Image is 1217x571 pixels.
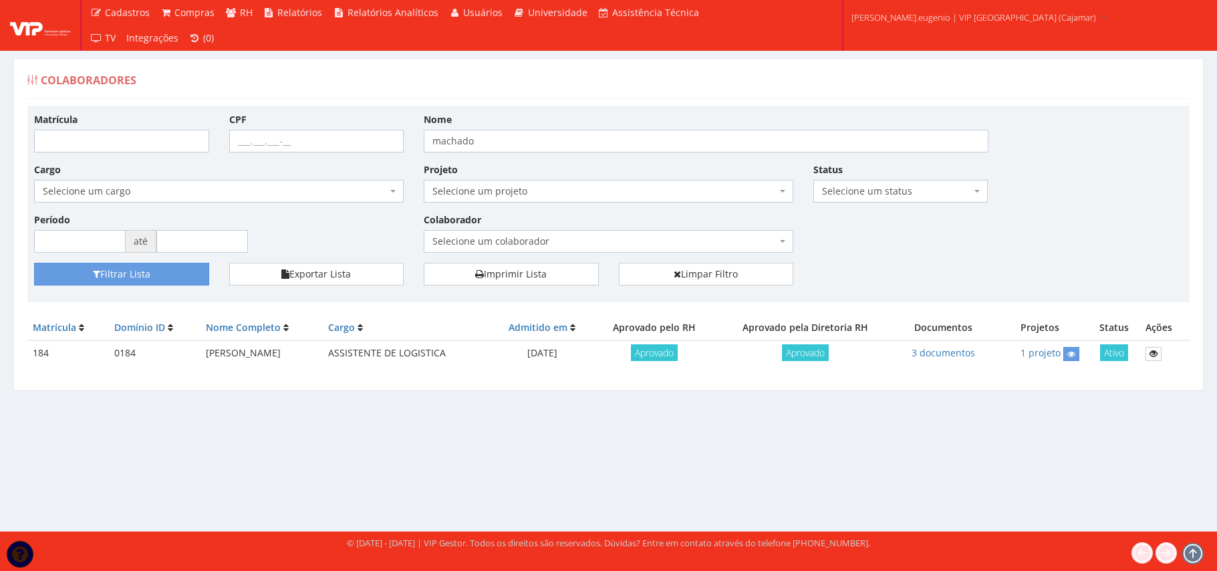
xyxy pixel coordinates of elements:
[126,230,156,253] span: até
[1100,344,1128,361] span: Ativo
[1088,316,1141,340] th: Status
[782,344,829,361] span: Aprovado
[432,235,777,248] span: Selecione um colaborador
[43,185,387,198] span: Selecione um cargo
[347,537,870,550] div: © [DATE] - [DATE] | VIP Gestor. Todos os direitos são reservados. Dúvidas? Entre em contato atrav...
[34,213,70,227] label: Período
[206,321,281,334] a: Nome Completo
[424,230,793,253] span: Selecione um colaborador
[200,340,323,366] td: [PERSON_NAME]
[424,163,458,177] label: Projeto
[126,31,178,44] span: Integrações
[491,340,593,366] td: [DATE]
[509,321,567,334] a: Admitido em
[1021,346,1061,359] a: 1 projeto
[277,6,322,19] span: Relatórios
[424,113,452,126] label: Nome
[105,6,150,19] span: Cadastros
[27,340,109,366] td: 184
[895,316,992,340] th: Documentos
[912,346,975,359] a: 3 documentos
[432,185,777,198] span: Selecione um projeto
[33,321,76,334] a: Matrícula
[121,25,184,51] a: Integrações
[229,113,247,126] label: CPF
[593,316,716,340] th: Aprovado pelo RH
[323,340,491,366] td: ASSISTENTE DE LOGISTICA
[822,185,972,198] span: Selecione um status
[619,263,794,285] a: Limpar Filtro
[424,263,599,285] a: Imprimir Lista
[992,316,1088,340] th: Projetos
[851,11,1096,24] span: [PERSON_NAME].eugenio | VIP [GEOGRAPHIC_DATA] (Cajamar)
[813,163,843,177] label: Status
[109,340,200,366] td: 0184
[348,6,438,19] span: Relatórios Analíticos
[34,180,404,203] span: Selecione um cargo
[328,321,355,334] a: Cargo
[85,25,121,51] a: TV
[229,130,404,152] input: ___.___.___-__
[10,15,70,35] img: logo
[34,163,61,177] label: Cargo
[631,344,678,361] span: Aprovado
[203,31,214,44] span: (0)
[463,6,503,19] span: Usuários
[105,31,116,44] span: TV
[41,73,136,88] span: Colaboradores
[813,180,988,203] span: Selecione um status
[240,6,253,19] span: RH
[424,180,793,203] span: Selecione um projeto
[184,25,220,51] a: (0)
[528,6,587,19] span: Universidade
[1140,316,1190,340] th: Ações
[34,263,209,285] button: Filtrar Lista
[34,113,78,126] label: Matrícula
[174,6,215,19] span: Compras
[424,213,481,227] label: Colaborador
[716,316,895,340] th: Aprovado pela Diretoria RH
[612,6,699,19] span: Assistência Técnica
[114,321,165,334] a: Domínio ID
[229,263,404,285] button: Exportar Lista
